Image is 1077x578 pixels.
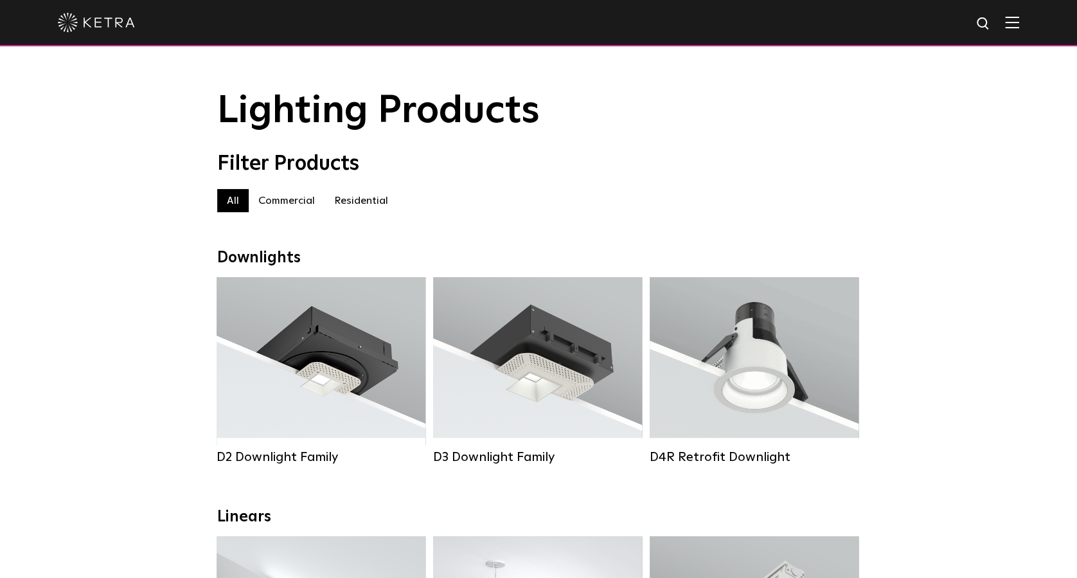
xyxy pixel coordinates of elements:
a: D4R Retrofit Downlight Lumen Output:800Colors:White / BlackBeam Angles:15° / 25° / 40° / 60°Watta... [650,277,859,465]
div: Linears [217,508,860,527]
div: D3 Downlight Family [433,449,642,465]
label: All [217,189,249,212]
div: D2 Downlight Family [217,449,425,465]
div: D4R Retrofit Downlight [650,449,859,465]
label: Residential [325,189,398,212]
a: D2 Downlight Family Lumen Output:1200Colors:White / Black / Gloss Black / Silver / Bronze / Silve... [217,277,425,465]
a: D3 Downlight Family Lumen Output:700 / 900 / 1100Colors:White / Black / Silver / Bronze / Paintab... [433,277,642,465]
img: ketra-logo-2019-white [58,13,135,32]
span: Lighting Products [217,92,540,131]
img: Hamburger%20Nav.svg [1005,16,1019,28]
div: Filter Products [217,152,860,176]
img: search icon [975,16,992,32]
div: Downlights [217,249,860,267]
label: Commercial [249,189,325,212]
